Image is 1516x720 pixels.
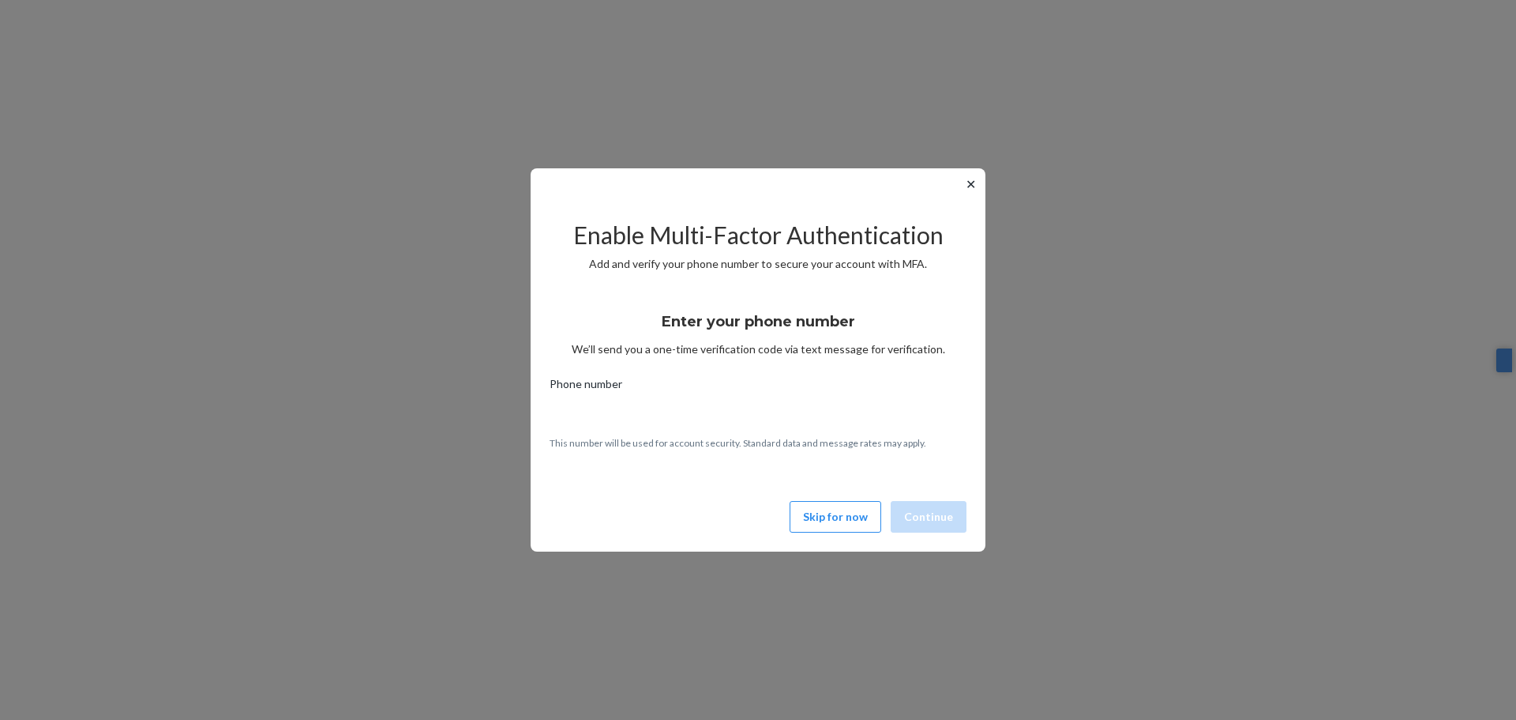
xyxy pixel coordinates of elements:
[550,222,966,248] h2: Enable Multi-Factor Authentication
[550,436,966,450] p: This number will be used for account security. Standard data and message rates may apply.
[550,299,966,357] div: We’ll send you a one-time verification code via text message for verification.
[550,376,622,398] span: Phone number
[662,311,855,332] h3: Enter your phone number
[550,256,966,272] p: Add and verify your phone number to secure your account with MFA.
[891,501,966,533] button: Continue
[963,175,979,194] button: ✕
[790,501,881,533] button: Skip for now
